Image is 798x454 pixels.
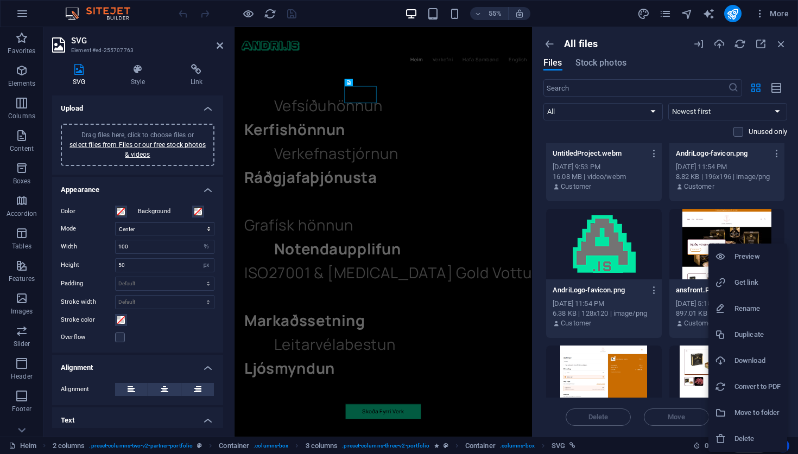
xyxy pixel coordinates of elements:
[734,302,781,315] h6: Rename
[734,250,781,263] h6: Preview
[734,354,781,367] h6: Download
[734,328,781,341] h6: Duplicate
[734,276,781,289] h6: Get link
[734,432,781,445] h6: Delete
[734,380,781,393] h6: Convert to PDF
[734,406,781,419] h6: Move to folder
